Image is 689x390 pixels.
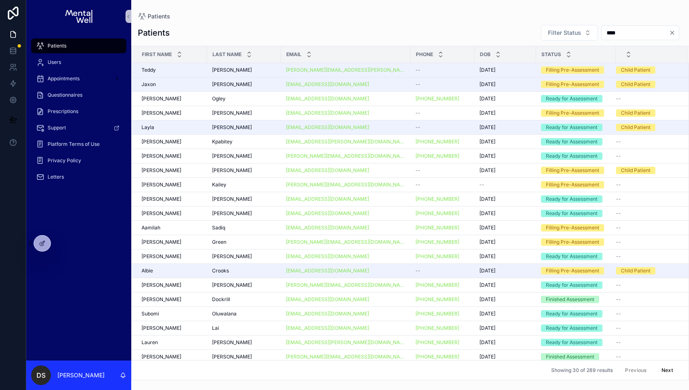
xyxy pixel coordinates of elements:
a: Ready for Assessment [541,138,611,145]
a: [DATE] [479,268,531,274]
div: Ready for Assessment [546,152,598,160]
div: Filling Pre-Assessment [546,109,599,117]
span: [DATE] [479,325,495,331]
a: [PERSON_NAME] [212,210,276,217]
a: [PHONE_NUMBER] [415,95,459,102]
span: [DATE] [479,95,495,102]
a: [PHONE_NUMBER] [415,196,470,202]
span: Lauren [141,339,158,346]
a: Kailey [212,181,276,188]
a: -- [415,268,470,274]
a: [PERSON_NAME][EMAIL_ADDRESS][PERSON_NAME][DOMAIN_NAME] [286,67,406,73]
a: [DATE] [479,95,531,102]
a: [PHONE_NUMBER] [415,138,470,145]
span: -- [616,210,621,217]
a: [PERSON_NAME] [141,196,202,202]
a: [EMAIL_ADDRESS][PERSON_NAME][DOMAIN_NAME] [286,339,406,346]
a: [EMAIL_ADDRESS][DOMAIN_NAME] [286,253,406,260]
a: Child Patient [616,124,678,131]
a: [EMAIL_ADDRESS][DOMAIN_NAME] [286,296,369,303]
a: [PERSON_NAME] [141,181,202,188]
a: [PHONE_NUMBER] [415,282,459,288]
a: [EMAIL_ADDRESS][DOMAIN_NAME] [286,81,369,88]
a: -- [415,81,470,88]
a: [DATE] [479,196,531,202]
a: -- [616,325,678,331]
span: -- [415,67,420,73]
div: Child Patient [621,167,650,174]
a: Child Patient [616,81,678,88]
a: [PHONE_NUMBER] [415,253,470,260]
span: Support [48,125,66,131]
a: [PERSON_NAME] [212,110,276,116]
a: [PERSON_NAME] [141,296,202,303]
span: [PERSON_NAME] [141,110,181,116]
span: Albie [141,268,153,274]
a: [EMAIL_ADDRESS][DOMAIN_NAME] [286,167,406,174]
a: Ogley [212,95,276,102]
a: [PERSON_NAME][EMAIL_ADDRESS][DOMAIN_NAME] [286,282,406,288]
div: Ready for Assessment [546,124,598,131]
a: [DATE] [479,325,531,331]
div: Filling Pre-Assessment [546,66,599,74]
span: [PERSON_NAME] [141,239,181,245]
span: [DATE] [479,239,495,245]
div: Ready for Assessment [546,310,598,317]
a: Users [31,55,126,70]
a: [DATE] [479,311,531,317]
span: [PERSON_NAME] [141,253,181,260]
a: Filling Pre-Assessment [541,109,611,117]
div: Ready for Assessment [546,253,598,260]
a: [PHONE_NUMBER] [415,339,470,346]
a: [DATE] [479,239,531,245]
a: [PERSON_NAME] [141,253,202,260]
span: [PERSON_NAME] [212,124,252,131]
a: Filling Pre-Assessment [541,267,611,274]
a: -- [415,167,470,174]
span: Letters [48,174,64,180]
a: [EMAIL_ADDRESS][DOMAIN_NAME] [286,268,369,274]
span: [PERSON_NAME] [212,81,252,88]
a: [PERSON_NAME] [212,339,276,346]
a: [PHONE_NUMBER] [415,296,470,303]
span: -- [616,325,621,331]
a: [EMAIL_ADDRESS][DOMAIN_NAME] [286,167,369,174]
a: [DATE] [479,296,531,303]
span: -- [616,239,621,245]
a: [PERSON_NAME] [212,253,276,260]
div: Filling Pre-Assessment [546,81,599,88]
a: [EMAIL_ADDRESS][DOMAIN_NAME] [286,210,369,217]
a: -- [479,181,531,188]
div: Ready for Assessment [546,210,598,217]
span: -- [415,110,420,116]
span: Green [212,239,226,245]
span: -- [415,124,420,131]
a: [PERSON_NAME] [212,167,276,174]
a: [EMAIL_ADDRESS][DOMAIN_NAME] [286,210,406,217]
a: Letters [31,170,126,184]
a: [DATE] [479,67,531,73]
span: Kailey [212,181,226,188]
a: [DATE] [479,81,531,88]
a: Sadiq [212,224,276,231]
a: Finished Assessment [541,296,611,303]
span: Prescriptions [48,108,78,115]
span: -- [616,153,621,159]
a: [PERSON_NAME] [141,210,202,217]
span: Filter Status [548,29,581,37]
a: [PHONE_NUMBER] [415,138,459,145]
span: [DATE] [479,282,495,288]
a: Kpabitey [212,138,276,145]
a: -- [616,153,678,159]
a: -- [616,138,678,145]
a: Child Patient [616,167,678,174]
span: Platform Terms of Use [48,141,100,147]
span: Questionnaires [48,92,82,98]
a: Ready for Assessment [541,324,611,332]
span: Layla [141,124,154,131]
span: [DATE] [479,268,495,274]
a: -- [616,181,678,188]
a: Green [212,239,276,245]
span: -- [616,296,621,303]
